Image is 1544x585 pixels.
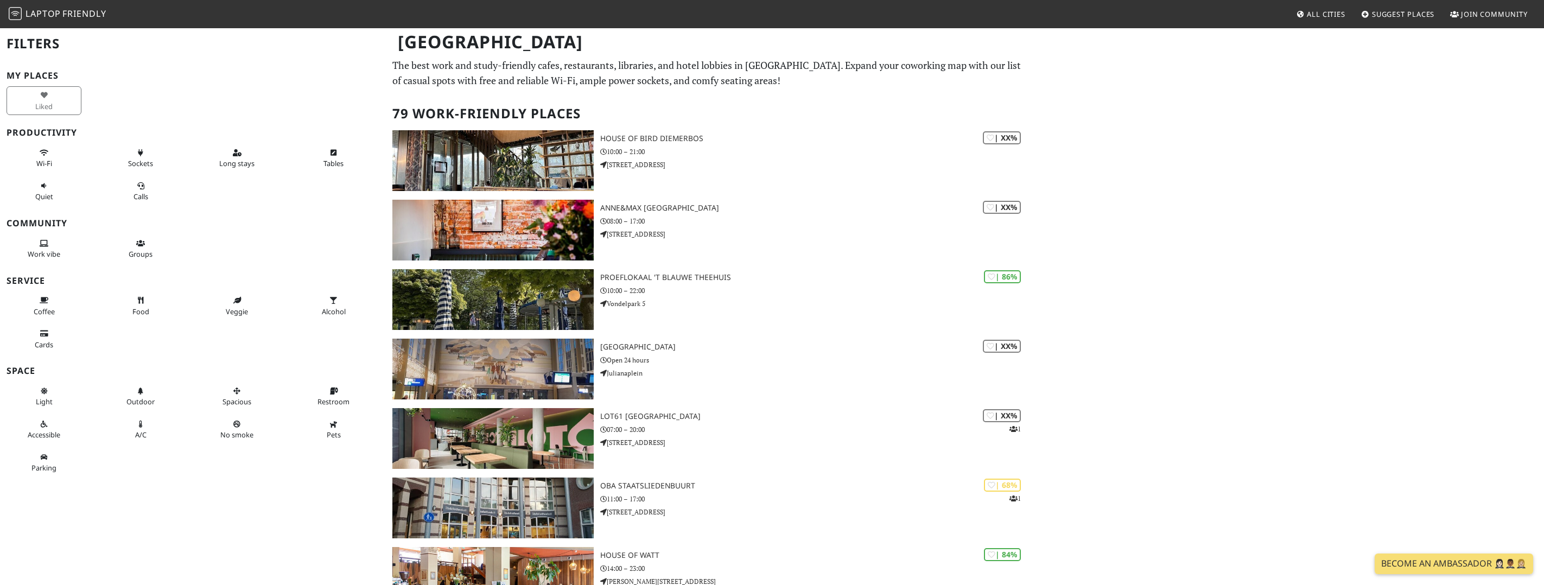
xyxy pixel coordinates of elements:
a: Anne&Max Amsterdam Zuid | XX% Anne&Max [GEOGRAPHIC_DATA] 08:00 – 17:00 [STREET_ADDRESS] [386,200,1029,260]
h1: [GEOGRAPHIC_DATA] [389,27,1027,57]
p: The best work and study-friendly cafes, restaurants, libraries, and hotel lobbies in [GEOGRAPHIC_... [392,58,1022,89]
button: Outdoor [103,382,178,411]
span: Smoke free [220,430,253,440]
span: People working [28,249,60,259]
h3: Service [7,276,379,286]
a: All Cities [1292,4,1350,24]
p: 11:00 – 17:00 [600,494,1029,504]
span: Pet friendly [327,430,341,440]
span: Coffee [34,307,55,316]
span: Credit cards [35,340,53,349]
p: 1 [1009,424,1021,434]
h3: Community [7,218,379,228]
h3: [GEOGRAPHIC_DATA] [600,342,1029,352]
button: Quiet [7,177,81,206]
span: Air conditioned [135,430,147,440]
p: Open 24 hours [600,355,1029,365]
span: Laptop [26,8,61,20]
button: Food [103,291,178,320]
p: 1 [1009,493,1021,504]
button: Cards [7,325,81,353]
h2: 79 Work-Friendly Places [392,97,1022,130]
span: Spacious [223,397,251,406]
p: Julianaplein [600,368,1029,378]
span: Work-friendly tables [323,158,344,168]
span: Power sockets [128,158,153,168]
p: 10:00 – 22:00 [600,285,1029,296]
h3: Space [7,366,379,376]
button: No smoke [200,415,275,444]
h3: My Places [7,71,379,81]
p: Vondelpark 5 [600,298,1029,309]
button: Groups [103,234,178,263]
p: [STREET_ADDRESS] [600,229,1029,239]
p: 10:00 – 21:00 [600,147,1029,157]
button: Parking [7,448,81,477]
p: [STREET_ADDRESS] [600,160,1029,170]
button: Calls [103,177,178,206]
span: Group tables [129,249,153,259]
div: In general, do you like working from here? [983,201,1021,213]
button: Light [7,382,81,411]
button: Accessible [7,415,81,444]
button: Spacious [200,382,275,411]
span: Video/audio calls [134,192,148,201]
div: In general, do you like working from here? [983,409,1021,422]
span: Parking [31,463,56,473]
span: Veggie [226,307,248,316]
button: A/C [103,415,178,444]
button: Work vibe [7,234,81,263]
span: Alcohol [322,307,346,316]
p: 07:00 – 20:00 [600,424,1029,435]
img: LOT61 Amsterdam Centraal Station [392,408,594,469]
div: In general, do you like working from here? [984,479,1021,491]
h3: Productivity [7,128,379,138]
h2: Filters [7,27,379,60]
button: Sockets [103,144,178,173]
div: In general, do you like working from here? [984,548,1021,561]
a: House of Bird Diemerbos | XX% House of Bird Diemerbos 10:00 – 21:00 [STREET_ADDRESS] [386,130,1029,191]
span: Accessible [28,430,60,440]
span: Quiet [35,192,53,201]
a: LOT61 Amsterdam Centraal Station | XX% 1 LOT61 [GEOGRAPHIC_DATA] 07:00 – 20:00 [STREET_ADDRESS] [386,408,1029,469]
img: OBA Staatsliedenbuurt [392,478,594,538]
p: [STREET_ADDRESS] [600,507,1029,517]
button: Wi-Fi [7,144,81,173]
p: 14:00 – 23:00 [600,563,1029,574]
a: Amstel Station | XX% [GEOGRAPHIC_DATA] Open 24 hours Julianaplein [386,339,1029,399]
span: Restroom [317,397,350,406]
span: Outdoor area [126,397,155,406]
h3: Proeflokaal 't Blauwe Theehuis [600,273,1029,282]
button: Long stays [200,144,275,173]
img: Proeflokaal 't Blauwe Theehuis [392,269,594,330]
h3: OBA Staatsliedenbuurt [600,481,1029,491]
button: Pets [296,415,371,444]
span: Suggest Places [1372,9,1435,19]
a: Suggest Places [1357,4,1439,24]
a: Join Community [1446,4,1532,24]
p: 08:00 – 17:00 [600,216,1029,226]
h3: House of Bird Diemerbos [600,134,1029,143]
a: Become an Ambassador 🤵🏻‍♀️🤵🏾‍♂️🤵🏼‍♀️ [1375,554,1533,574]
img: House of Bird Diemerbos [392,130,594,191]
span: Long stays [219,158,255,168]
h3: LOT61 [GEOGRAPHIC_DATA] [600,412,1029,421]
button: Tables [296,144,371,173]
div: In general, do you like working from here? [984,270,1021,283]
a: OBA Staatsliedenbuurt | 68% 1 OBA Staatsliedenbuurt 11:00 – 17:00 [STREET_ADDRESS] [386,478,1029,538]
span: Natural light [36,397,53,406]
a: Proeflokaal 't Blauwe Theehuis | 86% Proeflokaal 't Blauwe Theehuis 10:00 – 22:00 Vondelpark 5 [386,269,1029,330]
span: Food [132,307,149,316]
button: Veggie [200,291,275,320]
img: Anne&Max Amsterdam Zuid [392,200,594,260]
h3: Anne&Max [GEOGRAPHIC_DATA] [600,204,1029,213]
h3: House of Watt [600,551,1029,560]
span: Stable Wi-Fi [36,158,52,168]
span: Friendly [62,8,106,20]
img: LaptopFriendly [9,7,22,20]
span: All Cities [1307,9,1345,19]
span: Join Community [1461,9,1528,19]
div: In general, do you like working from here? [983,131,1021,144]
button: Alcohol [296,291,371,320]
a: LaptopFriendly LaptopFriendly [9,5,106,24]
